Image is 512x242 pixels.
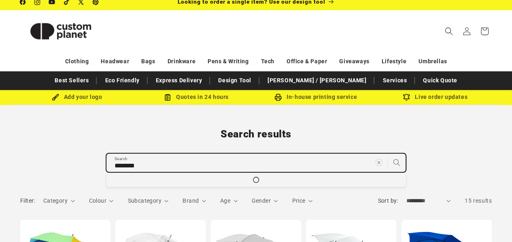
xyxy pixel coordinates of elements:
[101,54,129,69] a: Headwear
[388,154,406,171] button: Search
[43,197,68,204] span: Category
[127,197,168,205] summary: Subcategory (0 selected)
[419,54,447,69] a: Umbrellas
[256,92,376,102] div: In-house printing service
[89,197,114,205] summary: Colour (0 selected)
[376,92,495,102] div: Live order updates
[65,54,89,69] a: Clothing
[220,197,238,205] summary: Age (0 selected)
[370,154,388,171] button: Clear search term
[43,197,75,205] summary: Category (0 selected)
[378,73,411,88] a: Services
[252,197,278,205] summary: Gender (0 selected)
[20,128,492,141] h1: Search results
[263,73,370,88] a: [PERSON_NAME] / [PERSON_NAME]
[403,94,410,101] img: Order updates
[20,197,35,205] h2: Filter:
[287,54,327,69] a: Office & Paper
[252,197,271,204] span: Gender
[214,73,255,88] a: Design Tool
[339,54,369,69] a: Giveaways
[382,54,406,69] a: Lifestyle
[17,10,104,52] a: Custom Planet
[208,54,249,69] a: Pens & Writing
[152,73,206,88] a: Express Delivery
[17,92,137,102] div: Add your logo
[168,54,195,69] a: Drinkware
[52,94,59,101] img: Brush Icon
[261,54,274,69] a: Tech
[89,197,106,204] span: Colour
[183,197,206,205] summary: Brand (0 selected)
[51,73,93,88] a: Best Sellers
[127,197,161,204] span: Subcategory
[377,154,512,242] iframe: Chat Widget
[440,22,458,40] summary: Search
[20,13,101,49] img: Custom Planet
[220,197,230,204] span: Age
[292,197,305,204] span: Price
[419,73,461,88] a: Quick Quote
[274,94,282,101] img: In-house printing
[101,73,143,88] a: Eco Friendly
[137,92,256,102] div: Quotes in 24 hours
[183,197,199,204] span: Brand
[141,54,155,69] a: Bags
[292,197,312,205] summary: Price
[164,94,171,101] img: Order Updates Icon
